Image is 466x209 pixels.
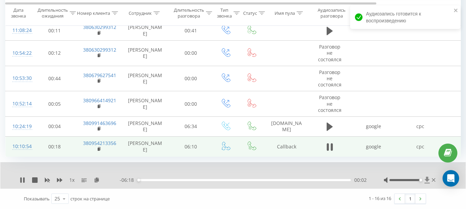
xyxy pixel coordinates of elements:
[419,179,422,181] div: Accessibility label
[174,7,204,19] div: Длительность разговора
[83,46,116,53] a: 380630299312
[83,72,116,79] a: 380679627541
[318,69,341,88] span: Разговор не состоялся
[83,97,116,104] a: 380966414921
[169,41,212,66] td: 00:00
[33,66,76,91] td: 00:44
[6,7,31,19] div: Дата звонка
[12,46,26,60] div: 10:54:22
[33,91,76,117] td: 00:05
[70,196,110,202] span: строк на странице
[83,140,116,146] a: 380954213356
[169,66,212,91] td: 00:00
[121,21,169,41] td: [PERSON_NAME]
[121,91,169,117] td: [PERSON_NAME]
[443,170,459,187] div: Open Intercom Messenger
[169,137,212,157] td: 06:10
[354,177,367,184] span: 00:02
[318,43,341,62] span: Разговор не состоялся
[83,24,116,30] a: 380630299312
[12,97,26,111] div: 10:52:14
[397,116,444,136] td: cpc
[350,116,397,136] td: google
[315,7,348,19] div: Аудиозапись разговора
[217,7,232,19] div: Тип звонка
[318,94,341,113] span: Разговор не состоялся
[405,194,415,203] a: 1
[243,10,257,16] div: Статус
[350,6,460,29] div: Аудиозапись готовится к воспроизведению
[169,91,212,117] td: 00:00
[169,116,212,136] td: 06:34
[77,10,110,16] div: Номер клиента
[264,137,309,157] td: Callback
[121,41,169,66] td: [PERSON_NAME]
[33,41,76,66] td: 00:12
[120,177,137,184] span: - 06:18
[33,137,76,157] td: 00:18
[121,66,169,91] td: [PERSON_NAME]
[397,137,444,157] td: cpc
[275,10,295,16] div: Имя пула
[12,24,26,37] div: 11:08:24
[54,195,60,202] div: 25
[129,10,152,16] div: Сотрудник
[454,8,458,14] button: close
[12,120,26,133] div: 10:24:19
[369,195,391,202] div: 1 - 16 из 16
[24,196,50,202] span: Показывать
[33,21,76,41] td: 00:11
[121,137,169,157] td: [PERSON_NAME]
[264,116,309,136] td: [DOMAIN_NAME]
[137,179,140,181] div: Accessibility label
[169,21,212,41] td: 00:41
[12,140,26,153] div: 10:10:54
[12,72,26,85] div: 10:53:30
[38,7,68,19] div: Длительность ожидания
[69,177,75,184] span: 1 x
[121,116,169,136] td: [PERSON_NAME]
[83,120,116,126] a: 380991463696
[350,137,397,157] td: google
[33,116,76,136] td: 00:04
